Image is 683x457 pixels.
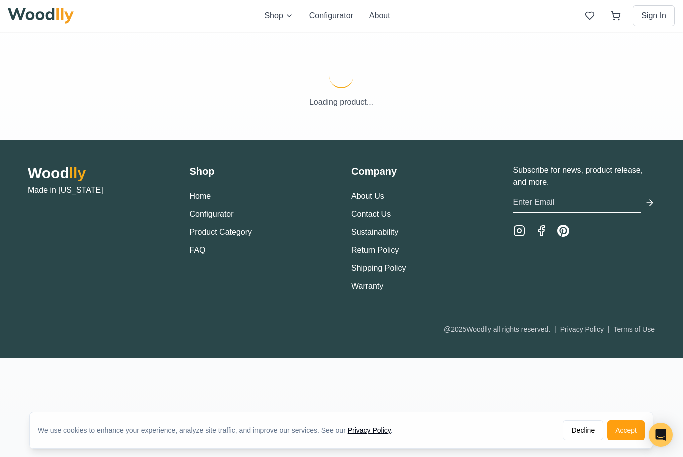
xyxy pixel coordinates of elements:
span: lly [69,165,86,181]
a: Product Category [190,228,252,236]
h3: Company [351,164,493,178]
div: We use cookies to enhance your experience, analyze site traffic, and improve our services. See our . [38,425,401,435]
a: Shipping Policy [351,264,406,272]
button: Shop [264,10,293,22]
a: Home [190,192,211,200]
a: Sustainability [351,228,398,236]
a: Privacy Policy [560,325,604,333]
div: Open Intercom Messenger [649,423,673,447]
button: Sign In [633,5,675,26]
button: Accept [607,420,645,440]
a: Terms of Use [614,325,655,333]
p: Loading product... [8,96,675,108]
button: Decline [563,420,603,440]
a: Facebook [535,225,547,237]
p: Made in [US_STATE] [28,184,170,196]
a: Return Policy [351,246,399,254]
h2: Wood [28,164,170,182]
a: Instagram [513,225,525,237]
a: Warranty [351,282,383,290]
button: Configurator [190,208,234,220]
p: Subscribe for news, product release, and more. [513,164,655,188]
a: Privacy Policy [348,426,391,434]
button: About [369,10,390,22]
button: Configurator [309,10,353,22]
a: About Us [351,192,384,200]
a: FAQ [190,246,206,254]
a: Contact Us [351,210,391,218]
div: @ 2025 Woodlly all rights reserved. [444,324,655,334]
span: | [554,325,556,333]
input: Enter Email [513,192,641,213]
a: Pinterest [557,225,569,237]
h3: Shop [190,164,332,178]
img: Woodlly [8,8,74,24]
span: | [608,325,610,333]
